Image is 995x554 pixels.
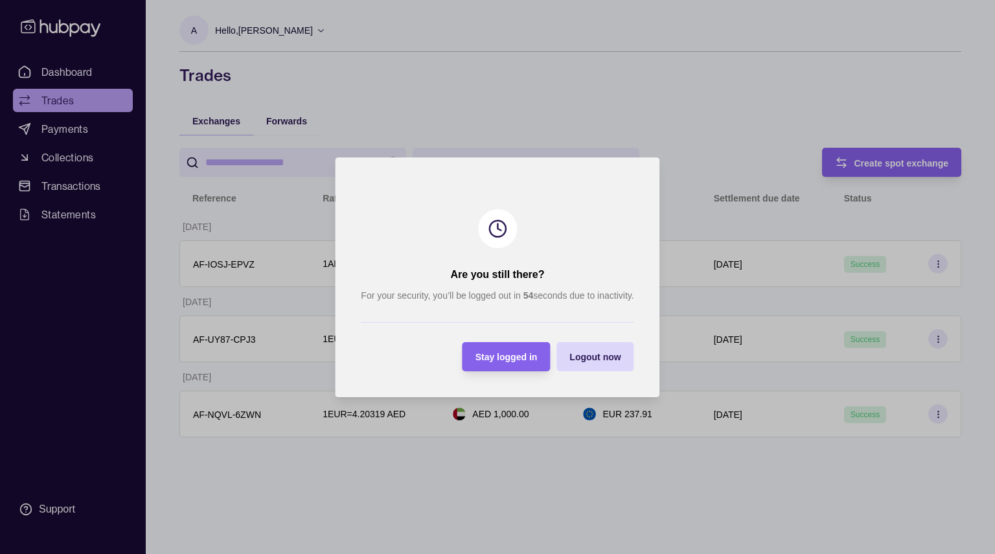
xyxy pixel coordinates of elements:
strong: 54 [523,290,534,301]
button: Stay logged in [463,342,551,371]
span: Stay logged in [475,352,538,362]
h2: Are you still there? [451,268,545,282]
span: Logout now [569,352,621,362]
p: For your security, you’ll be logged out in seconds due to inactivity. [361,288,634,303]
button: Logout now [556,342,634,371]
